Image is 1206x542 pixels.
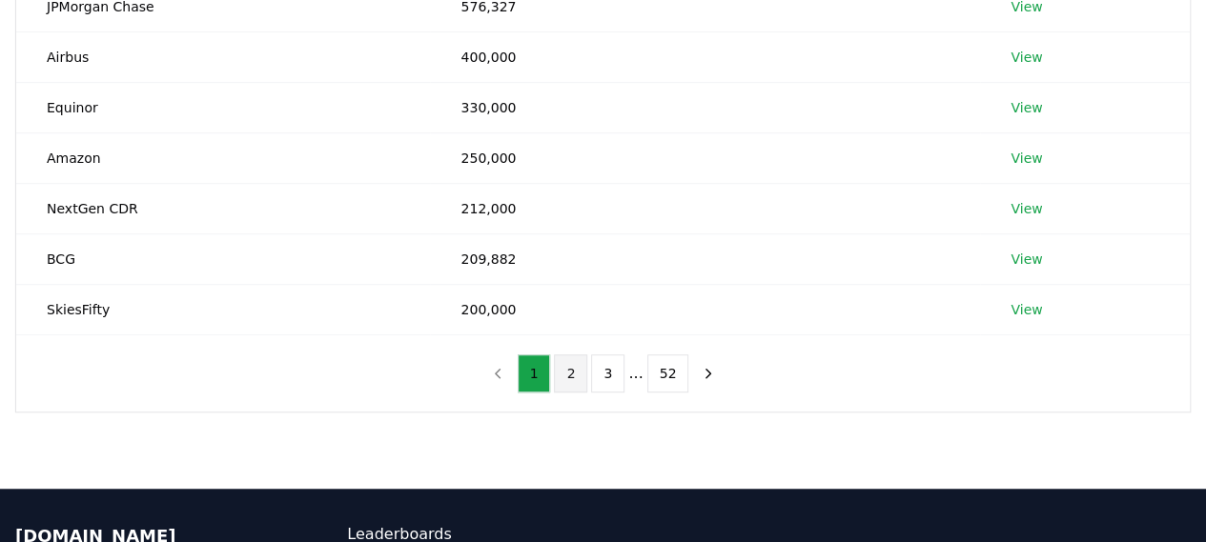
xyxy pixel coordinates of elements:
td: SkiesFifty [16,284,430,334]
td: Airbus [16,31,430,82]
td: 250,000 [430,132,980,183]
td: 400,000 [430,31,980,82]
td: Equinor [16,82,430,132]
button: 3 [591,354,624,392]
a: View [1011,250,1042,269]
button: 1 [518,354,551,392]
td: 212,000 [430,183,980,233]
td: NextGen CDR [16,183,430,233]
a: View [1011,98,1042,117]
button: 52 [647,354,689,392]
td: 200,000 [430,284,980,334]
a: View [1011,48,1042,67]
button: next page [692,354,725,392]
a: View [1011,300,1042,319]
a: View [1011,149,1042,168]
button: 2 [554,354,587,392]
td: Amazon [16,132,430,183]
li: ... [628,362,643,385]
td: 330,000 [430,82,980,132]
td: BCG [16,233,430,284]
a: View [1011,199,1042,218]
td: 209,882 [430,233,980,284]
